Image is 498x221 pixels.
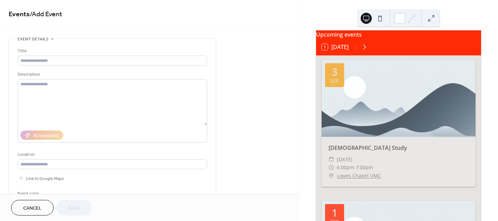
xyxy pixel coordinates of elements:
span: 7:00pm [356,163,373,172]
span: 6:00pm [337,163,354,172]
span: - [354,163,356,172]
div: ​ [329,155,334,164]
a: Lowes Chapel UMC [337,172,381,180]
div: Title [18,47,206,55]
a: Events [9,8,30,21]
div: ​ [329,172,334,180]
button: 5[DATE] [319,42,351,52]
span: Link to Google Maps [26,175,64,182]
span: Cancel [23,205,41,212]
button: Cancel [11,200,54,215]
div: ​ [329,163,334,172]
div: Upcoming events [316,30,481,39]
div: Event color [18,190,70,197]
div: Location [18,151,206,158]
div: [DEMOGRAPHIC_DATA] Study [322,144,476,152]
div: 1 [332,208,338,218]
div: Description [18,71,206,78]
span: [DATE] [337,155,352,164]
div: 3 [332,67,338,77]
div: Sep [330,78,339,84]
span: Event details [18,36,48,43]
span: / Add Event [30,8,62,21]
